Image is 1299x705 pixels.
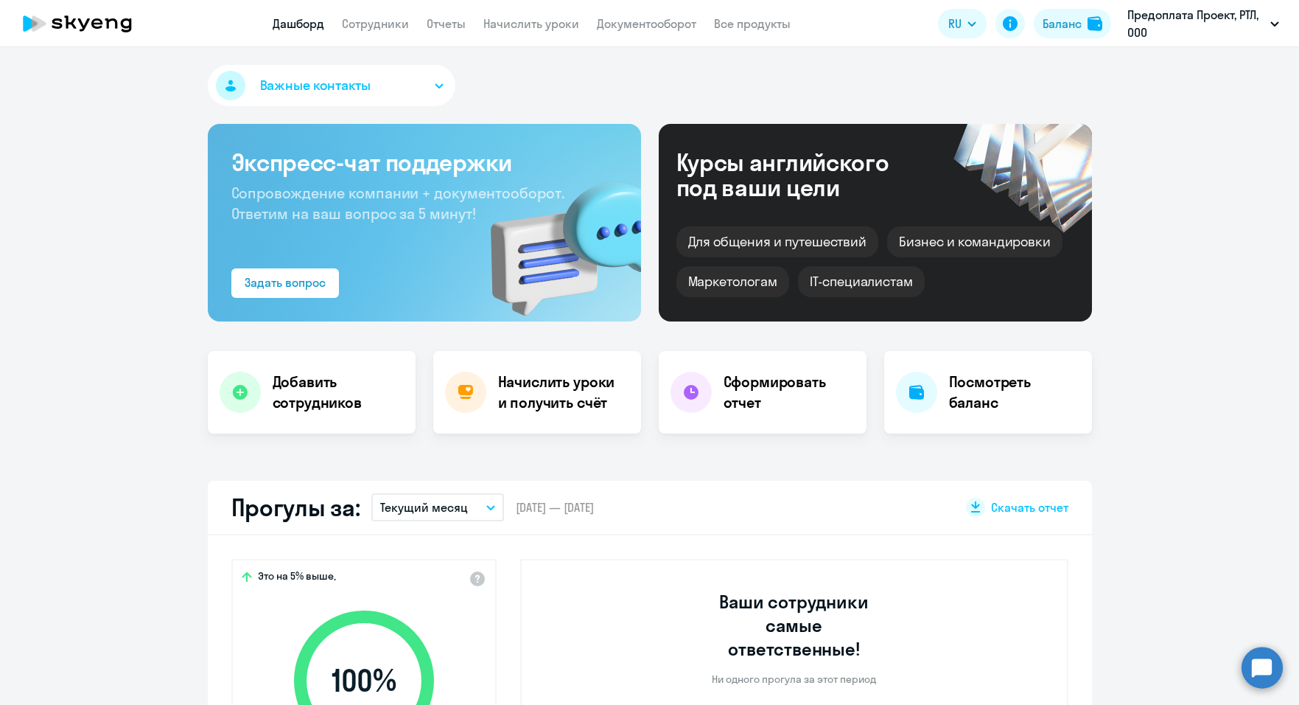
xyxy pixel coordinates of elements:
a: Сотрудники [342,16,409,31]
button: RU [938,9,987,38]
button: Балансbalance [1034,9,1111,38]
a: Отчеты [427,16,466,31]
h4: Сформировать отчет [724,372,855,413]
span: Важные контакты [260,76,371,95]
h3: Ваши сотрудники самые ответственные! [699,590,889,661]
img: balance [1088,16,1102,31]
span: Это на 5% выше, [258,569,336,587]
a: Все продукты [714,16,791,31]
div: Курсы английского под ваши цели [676,150,928,200]
h3: Экспресс-чат поддержки [231,147,617,177]
div: Бизнес и командировки [887,226,1062,257]
div: Для общения и путешествий [676,226,879,257]
span: Сопровождение компании + документооборот. Ответим на ваш вопрос за 5 минут! [231,184,564,223]
span: Скачать отчет [991,499,1068,515]
div: IT-специалистам [798,266,925,297]
span: 100 % [279,663,449,698]
span: [DATE] — [DATE] [516,499,594,515]
a: Дашборд [273,16,324,31]
div: Задать вопрос [245,274,326,291]
button: Текущий месяц [371,493,504,521]
span: RU [948,15,962,32]
a: Документооборот [597,16,696,31]
p: Текущий месяц [380,499,468,516]
button: Важные контакты [208,65,455,106]
h4: Начислить уроки и получить счёт [498,372,626,413]
a: Начислить уроки [483,16,579,31]
button: Предоплата Проект, РТЛ, ООО [1120,6,1286,41]
p: Ни одного прогула за этот период [712,673,876,686]
div: Маркетологам [676,266,789,297]
h2: Прогулы за: [231,493,360,522]
p: Предоплата Проект, РТЛ, ООО [1127,6,1264,41]
h4: Посмотреть баланс [949,372,1080,413]
button: Задать вопрос [231,268,339,298]
h4: Добавить сотрудников [273,372,404,413]
img: bg-img [469,156,641,322]
div: Баланс [1043,15,1082,32]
